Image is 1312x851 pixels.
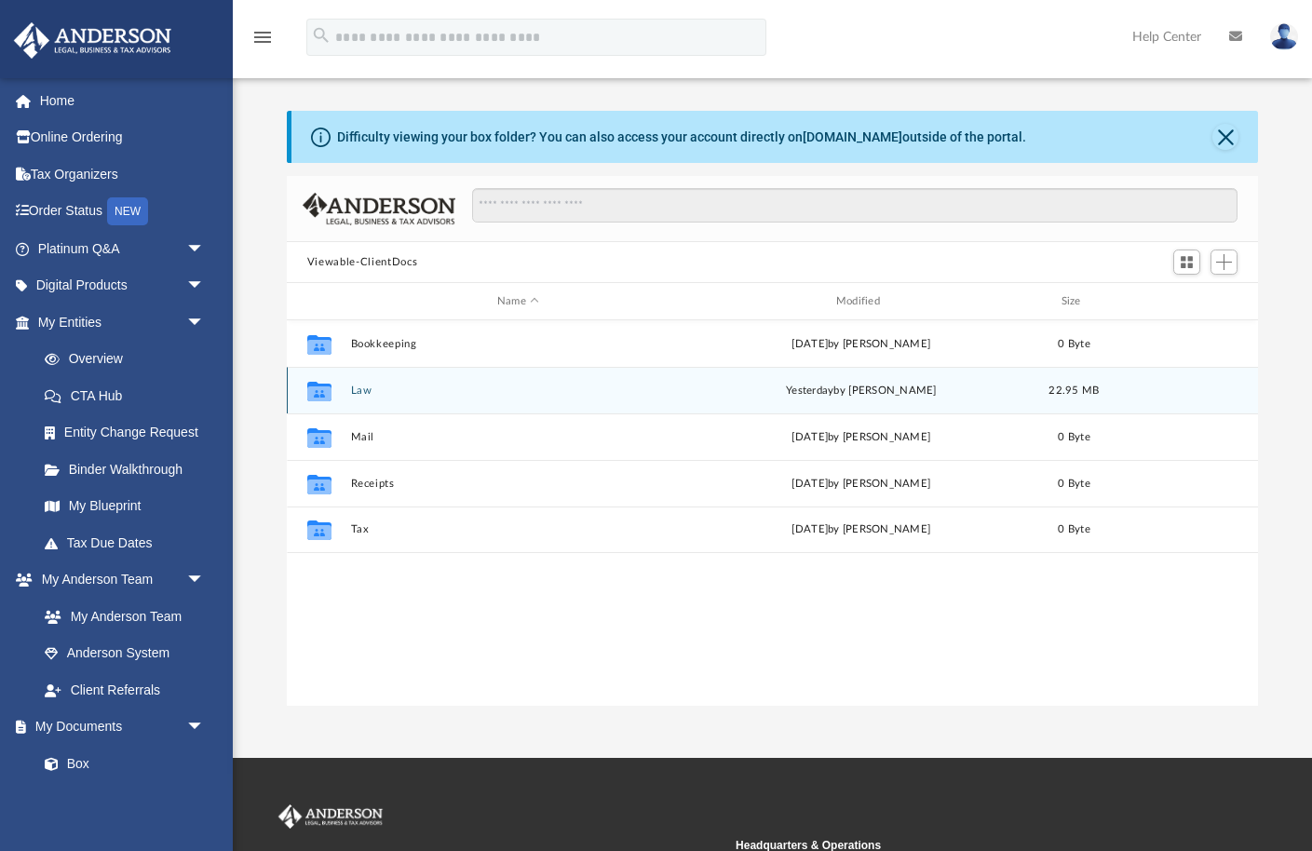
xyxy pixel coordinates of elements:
span: arrow_drop_down [186,267,223,305]
a: CTA Hub [26,377,233,414]
button: Viewable-ClientDocs [307,254,417,271]
a: Anderson System [26,635,223,672]
a: My Entitiesarrow_drop_down [13,304,233,341]
i: menu [251,26,274,48]
a: Entity Change Request [26,414,233,452]
div: by [PERSON_NAME] [694,383,1029,399]
input: Search files and folders [472,188,1238,223]
img: Anderson Advisors Platinum Portal [8,22,177,59]
a: Overview [26,341,233,378]
img: Anderson Advisors Platinum Portal [275,804,386,829]
a: Online Ordering [13,119,233,156]
span: 22.95 MB [1048,385,1099,396]
a: Tax Organizers [13,155,233,193]
span: 0 Byte [1058,479,1090,489]
div: [DATE] by [PERSON_NAME] [694,336,1029,353]
span: yesterday [786,385,833,396]
a: Digital Productsarrow_drop_down [13,267,233,304]
a: menu [251,35,274,48]
span: arrow_drop_down [186,230,223,268]
span: 0 Byte [1058,339,1090,349]
button: Add [1211,250,1238,276]
a: Client Referrals [26,671,223,709]
span: arrow_drop_down [186,304,223,342]
a: Tax Due Dates [26,524,233,561]
img: User Pic [1270,23,1298,50]
button: Tax [350,523,685,535]
a: Binder Walkthrough [26,451,233,488]
span: arrow_drop_down [186,709,223,747]
div: Name [349,293,684,310]
span: 0 Byte [1058,432,1090,442]
a: My Blueprint [26,488,223,525]
button: Receipts [350,478,685,490]
button: Switch to Grid View [1173,250,1201,276]
button: Bookkeeping [350,338,685,350]
div: Modified [693,293,1028,310]
a: [DOMAIN_NAME] [803,129,902,144]
a: Order StatusNEW [13,193,233,231]
div: NEW [107,197,148,225]
button: Mail [350,431,685,443]
div: Size [1036,293,1111,310]
div: Difficulty viewing your box folder? You can also access your account directly on outside of the p... [337,128,1026,147]
div: [DATE] by [PERSON_NAME] [694,476,1029,493]
div: [DATE] by [PERSON_NAME] [694,521,1029,538]
button: Close [1212,124,1238,150]
button: Law [350,385,685,397]
a: My Anderson Team [26,598,214,635]
div: [DATE] by [PERSON_NAME] [694,429,1029,446]
div: grid [287,320,1258,707]
a: Box [26,745,214,782]
a: My Documentsarrow_drop_down [13,709,223,746]
div: id [1119,293,1250,310]
span: arrow_drop_down [186,561,223,600]
a: Meeting Minutes [26,782,223,819]
div: id [295,293,342,310]
i: search [311,25,331,46]
span: 0 Byte [1058,524,1090,534]
a: Home [13,82,233,119]
a: Platinum Q&Aarrow_drop_down [13,230,233,267]
a: My Anderson Teamarrow_drop_down [13,561,223,599]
